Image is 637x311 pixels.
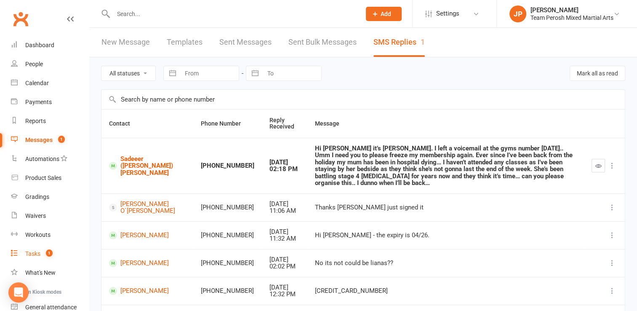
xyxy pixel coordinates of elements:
[109,231,186,239] a: [PERSON_NAME]
[109,201,186,214] a: [PERSON_NAME] O`[PERSON_NAME]
[315,204,576,211] div: Thanks [PERSON_NAME] just signed it
[46,249,53,257] span: 1
[180,66,239,80] input: From
[288,28,357,57] a: Sent Bulk Messages
[366,7,402,21] button: Add
[436,4,459,23] span: Settings
[11,150,89,169] a: Automations
[421,38,425,46] div: 1
[25,212,46,219] div: Waivers
[315,232,576,239] div: Hi [PERSON_NAME] - the expiry is 04/26.
[25,269,56,276] div: What's New
[25,80,49,86] div: Calendar
[373,28,425,57] a: SMS Replies1
[193,110,262,138] th: Phone Number
[111,8,355,20] input: Search...
[269,159,299,166] div: [DATE]
[25,137,53,143] div: Messages
[307,110,584,138] th: Message
[509,5,526,22] div: JP
[381,11,391,17] span: Add
[11,112,89,131] a: Reports
[269,201,299,208] div: [DATE]
[10,8,31,29] a: Clubworx
[201,204,254,211] div: [PHONE_NUMBER]
[25,231,51,238] div: Workouts
[269,166,299,173] div: 02:18 PM
[167,28,203,57] a: Templates
[25,155,59,162] div: Automations
[25,61,43,67] div: People
[11,188,89,206] a: Gradings
[25,99,52,105] div: Payments
[263,66,321,80] input: To
[201,162,254,169] div: [PHONE_NUMBER]
[11,93,89,112] a: Payments
[11,244,89,263] a: Tasks 1
[530,14,613,21] div: Team Perosh Mixed Martial Arts
[570,66,625,81] button: Mark all as read
[530,6,613,14] div: [PERSON_NAME]
[269,263,299,270] div: 02:02 PM
[269,228,299,236] div: [DATE]
[201,232,254,239] div: [PHONE_NUMBER]
[269,207,299,214] div: 11:06 AM
[109,259,186,267] a: [PERSON_NAME]
[315,260,576,267] div: No its not could be lianas??
[25,174,61,181] div: Product Sales
[101,28,150,57] a: New Message
[25,118,46,124] div: Reports
[201,260,254,267] div: [PHONE_NUMBER]
[269,284,299,291] div: [DATE]
[11,225,89,244] a: Workouts
[101,110,193,138] th: Contact
[101,90,625,109] input: Search by name or phone number
[201,287,254,295] div: [PHONE_NUMBER]
[11,169,89,188] a: Product Sales
[109,287,186,295] a: [PERSON_NAME]
[262,110,307,138] th: Reply Received
[315,287,576,295] div: [CREDIT_CARD_NUMBER]
[315,145,576,187] div: Hi [PERSON_NAME] it’s [PERSON_NAME]. I left a voicemail at the gyms number [DATE].. Umm I need yo...
[11,206,89,225] a: Waivers
[219,28,272,57] a: Sent Messages
[25,42,54,48] div: Dashboard
[11,36,89,55] a: Dashboard
[109,155,186,177] a: Sadeeer ([PERSON_NAME]) [PERSON_NAME]
[25,193,49,200] div: Gradings
[11,131,89,150] a: Messages 1
[25,304,77,311] div: General attendance
[269,256,299,263] div: [DATE]
[8,282,29,303] div: Open Intercom Messenger
[11,55,89,74] a: People
[11,263,89,282] a: What's New
[25,250,40,257] div: Tasks
[269,235,299,242] div: 11:32 AM
[269,291,299,298] div: 12:32 PM
[58,136,65,143] span: 1
[11,74,89,93] a: Calendar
